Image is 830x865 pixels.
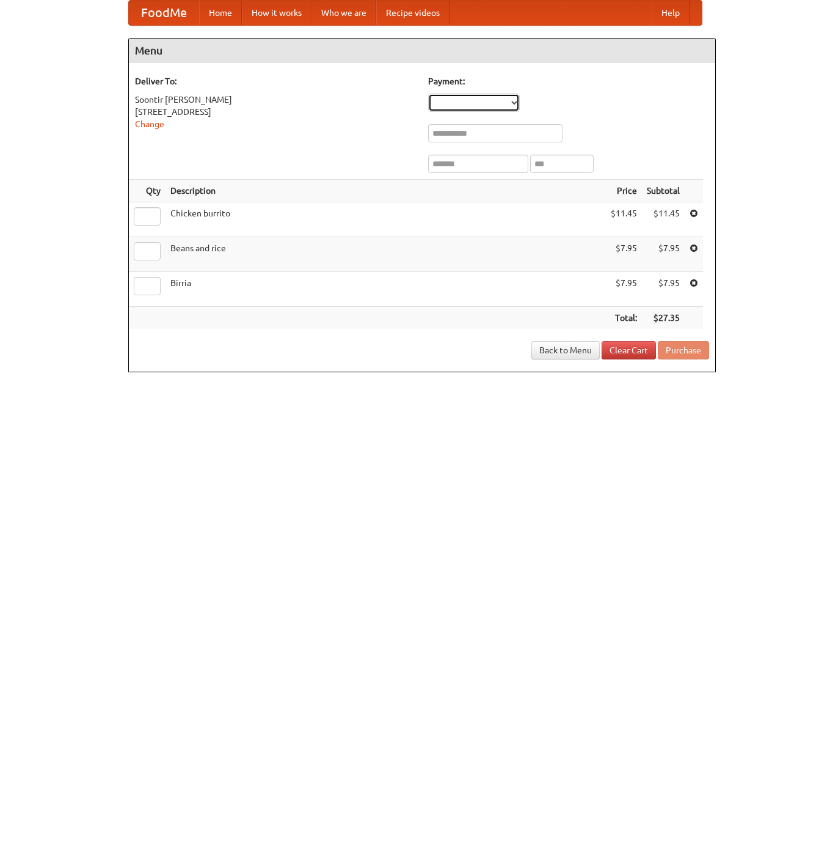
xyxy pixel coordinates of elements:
a: Help [652,1,690,25]
th: $27.35 [642,307,685,329]
td: $7.95 [642,237,685,272]
th: Qty [129,180,166,202]
a: Who we are [311,1,376,25]
td: $7.95 [606,272,642,307]
th: Description [166,180,606,202]
td: $7.95 [606,237,642,272]
div: Soontir [PERSON_NAME] [135,94,416,106]
a: Back to Menu [531,341,600,359]
td: $11.45 [642,202,685,237]
th: Subtotal [642,180,685,202]
th: Price [606,180,642,202]
td: $7.95 [642,272,685,307]
td: $11.45 [606,202,642,237]
td: Birria [166,272,606,307]
a: FoodMe [129,1,199,25]
a: Home [199,1,242,25]
h5: Deliver To: [135,75,416,87]
a: How it works [242,1,311,25]
h5: Payment: [428,75,709,87]
a: Recipe videos [376,1,450,25]
td: Chicken burrito [166,202,606,237]
div: [STREET_ADDRESS] [135,106,416,118]
button: Purchase [658,341,709,359]
th: Total: [606,307,642,329]
td: Beans and rice [166,237,606,272]
a: Change [135,119,164,129]
a: Clear Cart [602,341,656,359]
h4: Menu [129,39,715,63]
